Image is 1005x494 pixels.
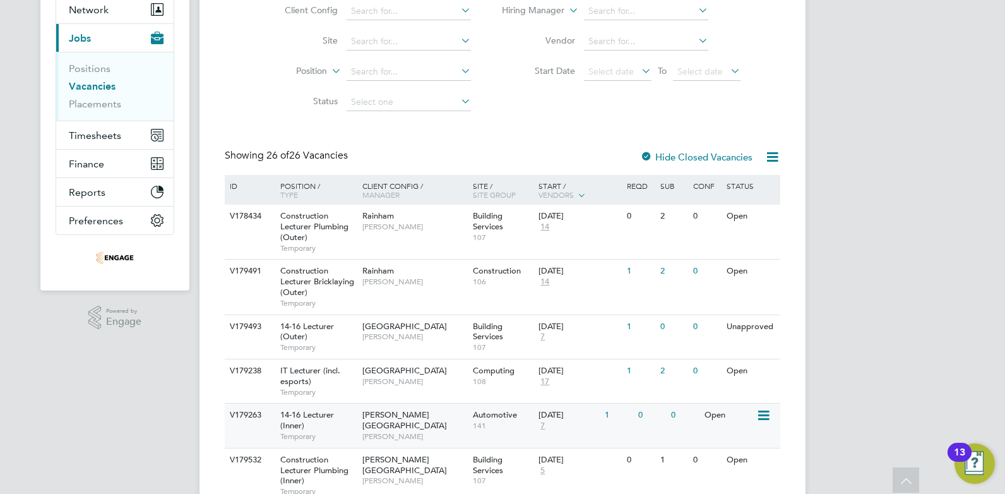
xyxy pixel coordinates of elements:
[362,476,467,486] span: [PERSON_NAME]
[657,315,690,339] div: 0
[588,66,634,77] span: Select date
[265,4,338,16] label: Client Config
[654,63,670,79] span: To
[69,186,105,198] span: Reports
[473,265,521,276] span: Construction
[473,210,503,232] span: Building Services
[538,410,598,421] div: [DATE]
[723,260,778,283] div: Open
[668,404,701,427] div: 0
[723,449,778,472] div: Open
[502,65,575,76] label: Start Date
[266,149,348,162] span: 26 Vacancies
[265,35,338,46] label: Site
[657,260,690,283] div: 2
[492,4,564,17] label: Hiring Manager
[723,315,778,339] div: Unapproved
[690,359,723,383] div: 0
[954,452,965,469] div: 13
[227,449,271,472] div: V179532
[635,404,668,427] div: 0
[535,175,624,207] div: Start /
[362,190,400,200] span: Manager
[266,149,289,162] span: 26 of
[227,260,271,283] div: V179491
[362,365,447,376] span: [GEOGRAPHIC_DATA]
[584,3,708,20] input: Search for...
[473,277,533,287] span: 106
[280,454,348,486] span: Construction Lecturer Plumbing (Inner)
[723,205,778,228] div: Open
[657,175,690,196] div: Sub
[538,277,551,287] span: 14
[470,175,536,205] div: Site /
[624,175,657,196] div: Reqd
[473,454,503,476] span: Building Services
[280,265,354,298] span: Construction Lecturer Bricklaying (Outer)
[56,121,174,149] button: Timesheets
[69,130,121,142] span: Timesheets
[538,366,621,377] div: [DATE]
[106,306,141,316] span: Powered by
[69,98,121,110] a: Placements
[624,449,657,472] div: 0
[502,35,575,46] label: Vendor
[56,52,174,121] div: Jobs
[473,476,533,486] span: 107
[96,248,134,268] img: omniapeople-logo-retina.png
[473,321,503,342] span: Building Services
[280,190,298,200] span: Type
[362,277,467,287] span: [PERSON_NAME]
[227,315,271,339] div: V179493
[271,175,359,205] div: Position /
[473,232,533,243] span: 107
[362,222,467,232] span: [PERSON_NAME]
[690,449,723,472] div: 0
[359,175,470,205] div: Client Config /
[362,431,467,442] span: [PERSON_NAME]
[69,215,123,227] span: Preferences
[690,175,723,196] div: Conf
[473,190,516,200] span: Site Group
[362,332,467,342] span: [PERSON_NAME]
[584,33,708,51] input: Search for...
[280,321,334,342] span: 14-16 Lecturer (Outer)
[362,265,394,276] span: Rainham
[347,63,471,81] input: Search for...
[265,95,338,107] label: Status
[347,93,471,111] input: Select one
[624,260,657,283] div: 1
[538,322,621,332] div: [DATE]
[362,210,394,221] span: Rainham
[227,359,271,383] div: V179238
[657,205,690,228] div: 2
[280,431,356,442] span: Temporary
[347,3,471,20] input: Search for...
[106,316,141,327] span: Engage
[227,404,271,427] div: V179263
[473,377,533,387] span: 108
[657,359,690,383] div: 2
[690,205,723,228] div: 0
[677,66,723,77] span: Select date
[227,205,271,228] div: V178434
[657,449,690,472] div: 1
[280,387,356,397] span: Temporary
[362,377,467,387] span: [PERSON_NAME]
[362,321,447,332] span: [GEOGRAPHIC_DATA]
[88,306,142,330] a: Powered byEngage
[225,149,350,162] div: Showing
[538,466,547,476] span: 5
[280,409,334,431] span: 14-16 Lecturer (Inner)
[723,359,778,383] div: Open
[280,365,340,387] span: IT Lecturer (incl. esports)
[690,260,723,283] div: 0
[280,210,348,243] span: Construction Lecturer Plumbing (Outer)
[254,65,327,78] label: Position
[538,421,547,431] span: 7
[473,409,517,420] span: Automotive
[602,404,634,427] div: 1
[69,80,116,92] a: Vacancies
[473,342,533,352] span: 107
[69,158,104,170] span: Finance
